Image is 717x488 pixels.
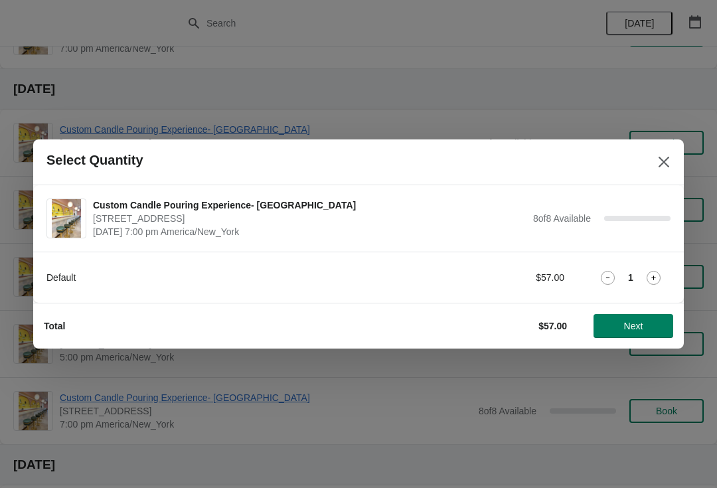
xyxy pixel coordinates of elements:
[628,271,633,284] strong: 1
[46,271,415,284] div: Default
[52,199,81,238] img: Custom Candle Pouring Experience- Delray Beach | 415 East Atlantic Avenue, Delray Beach, FL, USA ...
[624,321,643,331] span: Next
[652,150,676,174] button: Close
[93,225,526,238] span: [DATE] 7:00 pm America/New_York
[594,314,673,338] button: Next
[93,212,526,225] span: [STREET_ADDRESS]
[93,199,526,212] span: Custom Candle Pouring Experience- [GEOGRAPHIC_DATA]
[538,321,567,331] strong: $57.00
[533,213,591,224] span: 8 of 8 Available
[44,321,65,331] strong: Total
[46,153,143,168] h2: Select Quantity
[441,271,564,284] div: $57.00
